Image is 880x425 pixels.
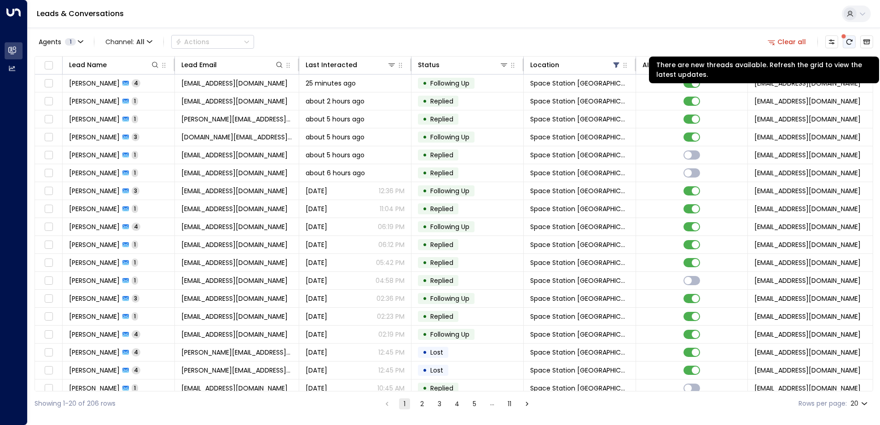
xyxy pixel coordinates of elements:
[754,366,861,375] span: leads@space-station.co.uk
[306,384,327,393] span: Yesterday
[69,312,120,321] span: Arron Willis
[69,204,120,213] span: Rebecca Wright
[530,240,629,249] span: Space Station Doncaster
[43,185,54,197] span: Toggle select row
[423,362,427,378] div: •
[530,330,629,339] span: Space Station Doncaster
[754,222,861,231] span: leads@space-station.co.uk
[530,150,629,160] span: Space Station Doncaster
[530,168,629,178] span: Space Station Doncaster
[69,115,120,124] span: Richard Carey-Reeves
[530,186,629,195] span: Space Station Doncaster
[132,276,138,284] span: 1
[132,205,138,212] span: 1
[851,397,869,410] div: 20
[43,347,54,358] span: Toggle select row
[306,115,365,124] span: about 5 hours ago
[181,168,288,178] span: jimleahcim@gmail.com
[69,132,120,142] span: Nidhitha Prabhu
[754,115,861,124] span: leads@space-station.co.uk
[306,222,327,231] span: Yesterday
[423,129,427,145] div: •
[43,78,54,89] span: Toggle select row
[530,384,629,393] span: Space Station Doncaster
[530,97,629,106] span: Space Station Doncaster
[754,258,861,267] span: leads@space-station.co.uk
[423,309,427,324] div: •
[754,384,861,393] span: leads@space-station.co.uk
[430,150,453,160] span: Replied
[181,258,288,267] span: aishwaryajp3598@gmail.com
[423,237,427,253] div: •
[35,35,87,48] button: Agents1
[379,186,405,195] p: 12:36 PM
[423,219,427,235] div: •
[132,241,138,248] span: 1
[754,330,861,339] span: leads@space-station.co.uk
[171,35,254,49] button: Actions
[530,132,629,142] span: Space Station Doncaster
[181,150,288,160] span: jimleahcim@gmail.com
[132,366,140,374] span: 4
[418,59,509,70] div: Status
[754,294,861,303] span: leads@space-station.co.uk
[649,57,879,83] div: There are new threads available. Refresh the grid to view the latest updates.
[102,35,156,48] span: Channel:
[181,222,288,231] span: emilybakewell@hotmail.co.uk
[754,97,861,106] span: leads@space-station.co.uk
[754,348,861,357] span: leads@space-station.co.uk
[754,168,861,178] span: leads@space-station.co.uk
[132,115,138,123] span: 1
[423,273,427,288] div: •
[530,258,629,267] span: Space Station Doncaster
[423,255,427,270] div: •
[430,366,443,375] span: Lost
[69,168,120,178] span: Michael Eldridge
[132,294,139,302] span: 3
[43,275,54,287] span: Toggle select row
[43,383,54,394] span: Toggle select row
[530,79,629,88] span: Space Station Doncaster
[430,258,453,267] span: Replied
[643,59,733,70] div: AI mode
[132,187,139,195] span: 3
[132,312,138,320] span: 1
[430,79,469,88] span: Following Up
[181,59,284,70] div: Lead Email
[754,276,861,285] span: leads@space-station.co.uk
[376,276,405,285] p: 04:58 PM
[423,93,427,109] div: •
[376,258,405,267] p: 05:42 PM
[399,398,410,409] button: page 1
[171,35,254,49] div: Button group with a nested menu
[430,312,453,321] span: Replied
[306,240,327,249] span: Yesterday
[69,97,120,106] span: Paige Taylor
[181,79,288,88] span: zamyhebi@gmail.com
[181,204,288,213] span: rebecca507@hotmail.com
[381,398,533,409] nav: pagination navigation
[43,96,54,107] span: Toggle select row
[423,147,427,163] div: •
[306,294,327,303] span: Yesterday
[65,38,76,46] span: 1
[843,35,856,48] span: There are new threads available. Refresh the grid to view the latest updates.
[418,59,440,70] div: Status
[423,345,427,360] div: •
[530,276,629,285] span: Space Station Doncaster
[69,276,120,285] span: Paul Day
[69,384,120,393] span: Emily Hulbert
[378,366,405,375] p: 12:45 PM
[423,183,427,199] div: •
[43,149,54,161] span: Toggle select row
[132,133,139,141] span: 3
[306,97,365,106] span: about 2 hours ago
[530,59,559,70] div: Location
[430,384,453,393] span: Replied
[69,222,120,231] span: Emily Bakewell
[43,60,54,71] span: Toggle select all
[306,204,327,213] span: Yesterday
[69,258,120,267] span: Aishwarya Joshi
[754,186,861,195] span: leads@space-station.co.uk
[43,114,54,125] span: Toggle select row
